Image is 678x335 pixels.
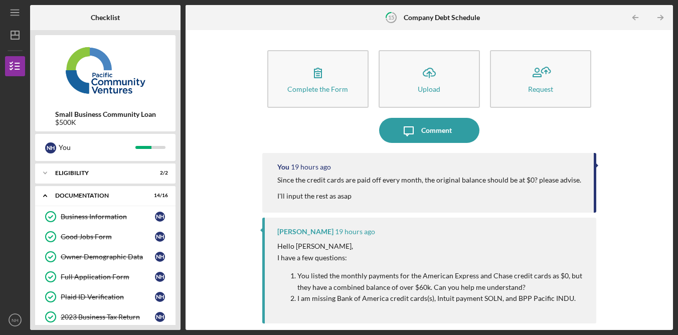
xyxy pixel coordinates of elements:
a: Full Application FormNH [40,267,171,287]
button: Comment [379,118,479,143]
div: Plaid ID Verification [61,293,155,301]
div: 14 / 16 [150,193,168,199]
b: Small Business Community Loan [55,110,156,118]
a: Good Jobs FormNH [40,227,171,247]
div: 2 / 2 [150,170,168,176]
div: N H [155,232,165,242]
tspan: 15 [388,14,394,21]
button: Complete the Form [267,50,369,108]
a: 2023 Business Tax ReturnNH [40,307,171,327]
div: Business Information [61,213,155,221]
b: Company Debt Schedule [404,14,480,22]
button: Upload [379,50,480,108]
p: I have a few questions: [277,252,586,263]
p: You listed the monthly payments for the American Express and Chase credit cards as $0, but they h... [297,270,586,293]
text: NH [12,317,19,323]
a: Business InformationNH [40,207,171,227]
div: N H [155,312,165,322]
p: I am missing Bank of America credit cards(s), Intuit payment SOLN, and BPP Pacific INDU. [297,293,586,304]
div: Upload [418,85,440,93]
div: N H [155,252,165,262]
div: You [277,163,289,171]
div: Owner Demographic Data [61,253,155,261]
div: Request [528,85,553,93]
div: N H [45,142,56,153]
div: Complete the Form [287,85,348,93]
div: $500K [55,118,156,126]
div: N H [155,212,165,222]
time: 2025-09-10 23:45 [335,228,375,236]
button: NH [5,310,25,330]
a: Owner Demographic DataNH [40,247,171,267]
p: Hello [PERSON_NAME], [277,241,586,252]
div: Good Jobs Form [61,233,155,241]
div: Since the credit cards are paid off every month, the original balance should be at $0? please adv... [277,176,583,200]
div: You [59,139,135,156]
div: 2023 Business Tax Return [61,313,155,321]
div: N H [155,272,165,282]
div: N H [155,292,165,302]
div: Full Application Form [61,273,155,281]
time: 2025-09-10 23:54 [291,163,331,171]
div: [PERSON_NAME] [277,228,333,236]
div: Comment [421,118,452,143]
div: Documentation [55,193,143,199]
button: Request [490,50,591,108]
img: Product logo [35,40,176,100]
b: Checklist [91,14,120,22]
div: Eligibility [55,170,143,176]
a: Plaid ID VerificationNH [40,287,171,307]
